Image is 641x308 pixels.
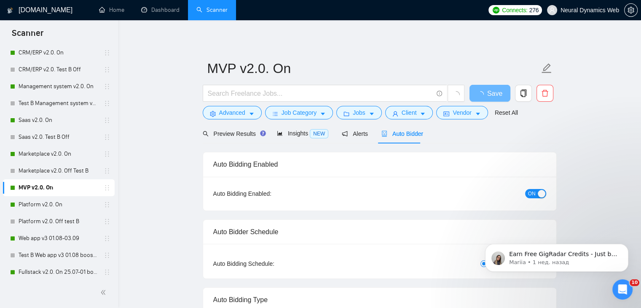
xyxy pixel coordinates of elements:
button: barsJob Categorycaret-down [265,106,333,119]
span: search [203,131,209,137]
span: Jobs [353,108,365,117]
button: folderJobscaret-down [336,106,382,119]
div: Auto Bidder Schedule [213,220,546,244]
button: copy [515,85,532,102]
span: double-left [100,288,109,297]
span: holder [104,168,110,174]
span: holder [104,235,110,242]
button: idcardVendorcaret-down [436,106,488,119]
span: holder [104,134,110,140]
span: caret-down [475,111,481,117]
a: dashboardDashboard [141,6,180,14]
span: copy [515,89,531,97]
a: Platform v2.0. On [19,196,99,213]
span: holder [104,49,110,56]
button: settingAdvancedcaret-down [203,106,262,119]
iframe: Intercom live chat [612,279,633,300]
span: Client [402,108,417,117]
span: Alerts [342,130,368,137]
span: loading [477,91,487,98]
a: Management system v2.0. On [19,78,99,95]
a: Fullstack v2.0. On 25.07-01 boost [19,264,99,281]
a: CRM/ERP v2.0. On [19,44,99,61]
div: Auto Bidding Schedule: [213,259,324,268]
a: Marketplace v2.0. Off Test B [19,162,99,179]
span: holder [104,218,110,225]
span: Vendor [453,108,471,117]
span: notification [342,131,348,137]
img: logo [7,4,13,17]
span: holder [104,252,110,259]
a: Test B Web app v3 01.08 boost on [19,247,99,264]
a: Marketplace v2.0. On [19,146,99,162]
button: userClientcaret-down [385,106,433,119]
span: Save [487,88,502,99]
span: delete [537,89,553,97]
span: user [549,7,555,13]
span: bars [272,111,278,117]
span: Job Category [282,108,316,117]
span: holder [104,100,110,107]
a: Platform v2.0. Off test B [19,213,99,230]
span: Advanced [219,108,245,117]
span: folder [343,111,349,117]
span: NEW [310,129,328,138]
a: Reset All [495,108,518,117]
div: Tooltip anchor [259,130,267,137]
span: holder [104,83,110,90]
input: Scanner name... [207,58,539,79]
a: Saas v2.0. On [19,112,99,129]
span: loading [452,91,460,99]
span: holder [104,151,110,157]
span: Auto Bidder [381,130,423,137]
div: Auto Bidding Enabled [213,152,546,176]
span: user [392,111,398,117]
button: Save [469,85,510,102]
span: caret-down [249,111,255,117]
span: edit [541,63,552,74]
span: ON [528,189,536,198]
span: 10 [630,279,639,286]
a: homeHome [99,6,124,14]
span: Insights [277,130,328,137]
span: robot [381,131,387,137]
a: Saas v2.0. Test B Off [19,129,99,146]
span: caret-down [369,111,375,117]
span: caret-down [420,111,426,117]
span: holder [104,201,110,208]
a: MVP v2.0. On [19,179,99,196]
span: Connects: [502,5,527,15]
a: CRM/ERP v2.0. Test B Off [19,61,99,78]
a: searchScanner [196,6,228,14]
span: 276 [529,5,539,15]
span: holder [104,66,110,73]
span: holder [104,269,110,276]
span: info-circle [437,91,442,96]
a: setting [624,7,638,14]
button: delete [536,85,553,102]
img: upwork-logo.png [493,7,499,14]
span: area-chart [277,130,283,136]
a: Web app v3 01.08-03.09 [19,230,99,247]
input: Search Freelance Jobs... [208,88,433,99]
span: holder [104,117,110,124]
span: Preview Results [203,130,263,137]
button: setting [624,3,638,17]
iframe: Intercom notifications сообщение [472,226,641,285]
span: holder [104,184,110,191]
a: Test B Management system v2.0. Off [19,95,99,112]
span: Scanner [5,27,50,45]
div: Auto Bidding Enabled: [213,189,324,198]
span: setting [210,111,216,117]
span: idcard [443,111,449,117]
span: caret-down [320,111,326,117]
